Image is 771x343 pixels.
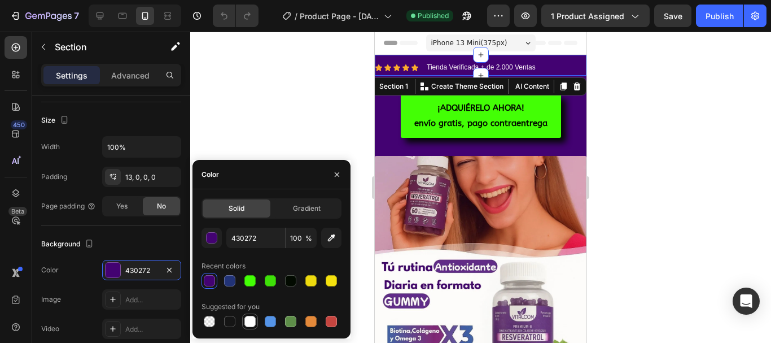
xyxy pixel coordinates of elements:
[41,324,59,334] div: Video
[696,5,743,27] button: Publish
[226,228,285,248] input: Eg: FFFFFF
[41,237,96,252] div: Background
[157,201,166,211] span: No
[551,10,624,22] span: 1 product assigned
[56,70,87,81] p: Settings
[541,5,650,27] button: 1 product assigned
[295,10,297,22] span: /
[201,302,260,312] div: Suggested for you
[103,137,181,157] input: Auto
[74,9,79,23] p: 7
[654,5,691,27] button: Save
[733,288,760,315] div: Open Intercom Messenger
[125,324,178,335] div: Add...
[418,11,449,21] span: Published
[11,120,27,129] div: 450
[201,170,219,180] div: Color
[664,11,682,21] span: Save
[305,233,312,244] span: %
[8,207,27,216] div: Beta
[41,172,67,182] div: Padding
[41,265,59,275] div: Color
[111,70,150,81] p: Advanced
[375,32,586,343] iframe: Design area
[41,201,96,211] div: Page padding
[300,10,379,22] span: Product Page - [DATE] 13:44:18
[125,295,178,305] div: Add...
[55,40,147,54] p: Section
[5,5,84,27] button: 7
[213,5,259,27] div: Undo/Redo
[41,113,71,128] div: Size
[706,10,734,22] div: Publish
[229,203,244,214] span: Solid
[116,201,128,211] span: Yes
[41,142,60,152] div: Width
[125,266,158,276] div: 430272
[201,261,246,271] div: Recent colors
[41,294,61,305] div: Image
[125,172,178,183] div: 13, 0, 0, 0
[293,203,321,214] span: Gradient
